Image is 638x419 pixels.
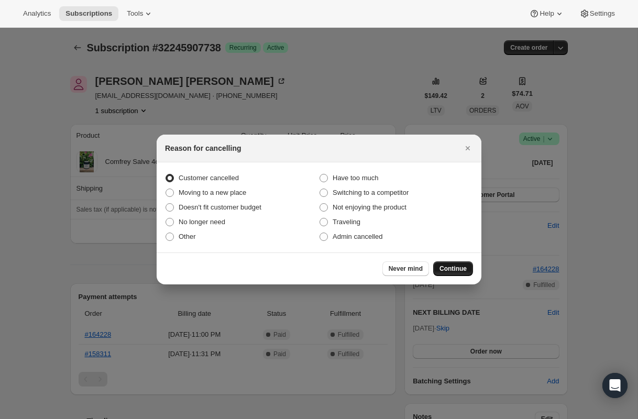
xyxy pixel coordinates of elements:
span: Switching to a competitor [333,189,409,196]
button: Subscriptions [59,6,118,21]
h2: Reason for cancelling [165,143,241,153]
span: Moving to a new place [179,189,246,196]
button: Tools [120,6,160,21]
span: Continue [439,264,467,273]
button: Continue [433,261,473,276]
span: Traveling [333,218,360,226]
button: Never mind [382,261,429,276]
span: Admin cancelled [333,233,382,240]
div: Open Intercom Messenger [602,373,628,398]
span: Tools [127,9,143,18]
span: Doesn't fit customer budget [179,203,261,211]
span: No longer need [179,218,225,226]
span: Have too much [333,174,378,182]
span: Settings [590,9,615,18]
button: Analytics [17,6,57,21]
span: Help [540,9,554,18]
span: Analytics [23,9,51,18]
button: Close [460,141,475,156]
button: Help [523,6,570,21]
span: Customer cancelled [179,174,239,182]
span: Other [179,233,196,240]
span: Not enjoying the product [333,203,406,211]
span: Subscriptions [65,9,112,18]
button: Settings [573,6,621,21]
span: Never mind [389,264,423,273]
